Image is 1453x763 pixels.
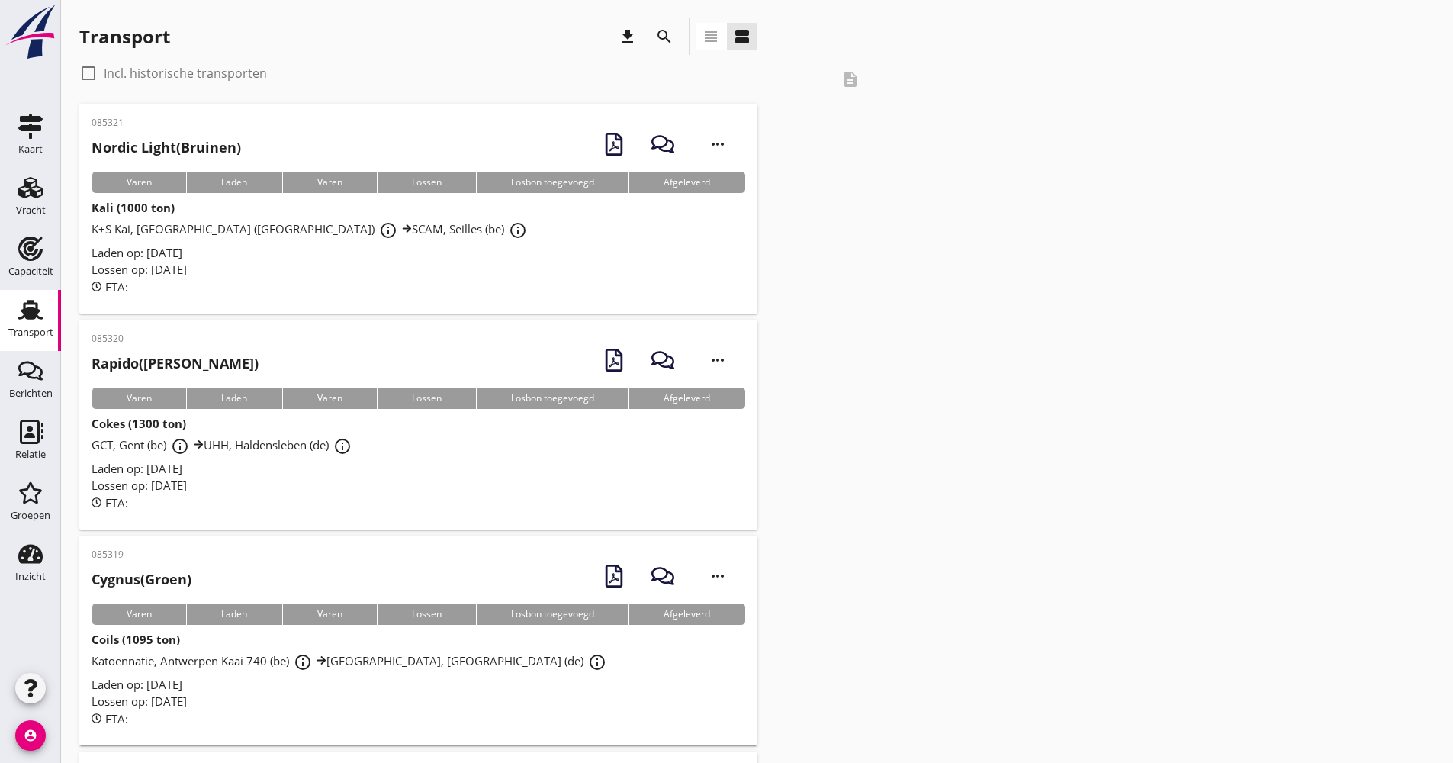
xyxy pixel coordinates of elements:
i: info_outline [588,653,606,671]
i: search [655,27,673,46]
div: Lossen [377,604,476,625]
div: Afgeleverd [628,604,744,625]
span: Laden op: [DATE] [92,677,182,692]
div: Varen [282,388,377,409]
div: Kaart [18,144,43,154]
div: Afgeleverd [628,388,744,409]
div: Losbon toegevoegd [476,604,628,625]
i: more_horiz [696,555,739,597]
div: Varen [92,172,186,193]
i: account_circle [15,720,46,751]
div: Transport [79,24,170,49]
div: Varen [282,604,377,625]
a: 085319Cygnus(Groen)VarenLadenVarenLossenLosbon toegevoegdAfgeleverdCoils (1095 ton)Katoennatie, A... [79,536,757,745]
h2: (Groen) [92,569,191,590]
i: download [619,27,637,46]
a: 085321Nordic Light(Bruinen)VarenLadenVarenLossenLosbon toegevoegdAfgeleverdKali (1000 ton)K+S Kai... [79,104,757,314]
div: Transport [8,327,53,337]
span: Laden op: [DATE] [92,461,182,476]
span: ETA: [105,279,128,295]
div: Relatie [15,449,46,459]
div: Lossen [377,388,476,409]
div: Losbon toegevoegd [476,172,628,193]
h2: (Bruinen) [92,137,241,158]
div: Varen [92,604,186,625]
i: info_outline [509,221,527,240]
span: Katoennatie, Antwerpen Kaai 740 (be) [GEOGRAPHIC_DATA], [GEOGRAPHIC_DATA] (de) [92,653,611,668]
div: Lossen [377,172,476,193]
strong: Cygnus [92,570,140,588]
strong: Rapido [92,354,139,372]
strong: Coils (1095 ton) [92,632,180,647]
div: Inzicht [15,571,46,581]
div: Vracht [16,205,46,215]
div: Groepen [11,510,50,520]
div: Laden [186,388,281,409]
div: Capaciteit [8,266,53,276]
img: logo-small.a267ee39.svg [3,4,58,60]
span: K+S Kai, [GEOGRAPHIC_DATA] ([GEOGRAPHIC_DATA]) SCAM, Seilles (be) [92,221,532,237]
div: Varen [92,388,186,409]
i: view_headline [702,27,720,46]
div: Losbon toegevoegd [476,388,628,409]
span: ETA: [105,711,128,726]
span: Lossen op: [DATE] [92,478,187,493]
i: more_horiz [696,339,739,381]
i: info_outline [171,437,189,456]
span: Laden op: [DATE] [92,245,182,260]
span: GCT, Gent (be) UHH, Haldensleben (de) [92,437,356,452]
span: Lossen op: [DATE] [92,262,187,277]
div: Laden [186,172,281,193]
a: 085320Rapido([PERSON_NAME])VarenLadenVarenLossenLosbon toegevoegdAfgeleverdCokes (1300 ton)GCT, G... [79,320,757,530]
label: Incl. historische transporten [104,66,267,81]
div: Afgeleverd [628,172,744,193]
div: Laden [186,604,281,625]
strong: Kali (1000 ton) [92,200,175,215]
span: ETA: [105,495,128,510]
i: info_outline [294,653,312,671]
p: 085321 [92,116,241,130]
div: Varen [282,172,377,193]
strong: Cokes (1300 ton) [92,416,186,431]
i: info_outline [333,437,352,456]
strong: Nordic Light [92,138,176,156]
span: Lossen op: [DATE] [92,694,187,709]
p: 085319 [92,548,191,562]
div: Berichten [9,388,53,398]
p: 085320 [92,332,259,346]
h2: ([PERSON_NAME]) [92,353,259,374]
i: more_horiz [696,123,739,166]
i: info_outline [379,221,397,240]
i: view_agenda [733,27,751,46]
